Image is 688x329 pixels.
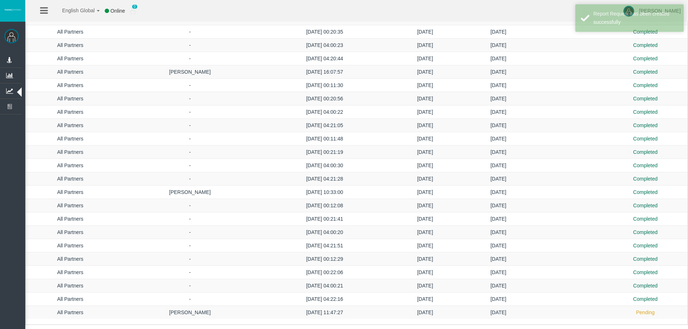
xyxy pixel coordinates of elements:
td: Completed [603,105,687,119]
td: [DATE] [466,25,531,39]
td: All Partners [26,226,114,239]
td: [DATE] 00:12:29 [265,252,384,266]
td: Completed [603,52,687,65]
td: [DATE] [384,252,466,266]
td: All Partners [26,65,114,79]
td: - [114,25,265,39]
td: [DATE] [384,65,466,79]
td: [DATE] [384,186,466,199]
td: All Partners [26,39,114,52]
td: [DATE] [466,293,531,306]
td: [DATE] 11:47:27 [265,306,384,319]
td: Completed [603,65,687,79]
td: - [114,119,265,132]
td: [DATE] [384,239,466,252]
td: - [114,159,265,172]
td: [DATE] [466,65,531,79]
td: All Partners [26,52,114,65]
td: Completed [603,159,687,172]
td: - [114,39,265,52]
td: [DATE] [466,92,531,105]
td: All Partners [26,146,114,159]
td: [DATE] [466,252,531,266]
td: All Partners [26,172,114,186]
td: - [114,226,265,239]
td: All Partners [26,239,114,252]
td: [PERSON_NAME] [114,306,265,319]
td: [DATE] [384,25,466,39]
td: [DATE] 04:00:23 [265,39,384,52]
td: [DATE] 04:00:20 [265,226,384,239]
td: [DATE] [384,52,466,65]
td: All Partners [26,92,114,105]
td: Completed [603,279,687,293]
td: [DATE] [466,266,531,279]
td: Completed [603,172,687,186]
span: 0 [132,4,138,9]
td: All Partners [26,306,114,319]
td: [DATE] [466,79,531,92]
td: Completed [603,239,687,252]
img: user_small.png [130,8,136,15]
td: - [114,146,265,159]
td: [DATE] [466,159,531,172]
td: [DATE] [384,199,466,212]
td: Completed [603,212,687,226]
span: Online [111,8,125,14]
td: All Partners [26,252,114,266]
td: - [114,279,265,293]
td: - [114,172,265,186]
td: [DATE] [466,306,531,319]
td: [DATE] [384,39,466,52]
td: [DATE] 00:11:48 [265,132,384,146]
td: All Partners [26,212,114,226]
td: [DATE] [384,226,466,239]
img: logo.svg [4,8,22,11]
td: [DATE] [384,119,466,132]
td: Completed [603,266,687,279]
td: All Partners [26,79,114,92]
td: [DATE] [466,212,531,226]
td: Completed [603,39,687,52]
td: [DATE] [384,172,466,186]
td: [DATE] [384,79,466,92]
td: [DATE] 00:22:06 [265,266,384,279]
td: [DATE] [466,199,531,212]
td: All Partners [26,266,114,279]
td: - [114,199,265,212]
td: - [114,239,265,252]
td: [PERSON_NAME] [114,186,265,199]
td: All Partners [26,119,114,132]
td: All Partners [26,199,114,212]
td: Completed [603,186,687,199]
td: Pending [603,306,687,319]
td: [DATE] [384,212,466,226]
td: - [114,105,265,119]
td: [PERSON_NAME] [114,65,265,79]
td: - [114,293,265,306]
td: [DATE] [466,132,531,146]
td: [DATE] [466,146,531,159]
td: Completed [603,119,687,132]
td: [DATE] [466,119,531,132]
td: [DATE] 16:07:57 [265,65,384,79]
td: - [114,212,265,226]
td: [DATE] [384,279,466,293]
td: [DATE] [466,239,531,252]
td: [DATE] 04:21:28 [265,172,384,186]
td: [DATE] [466,105,531,119]
td: All Partners [26,159,114,172]
td: [DATE] [384,293,466,306]
td: [DATE] [384,92,466,105]
td: [DATE] 04:21:05 [265,119,384,132]
td: [DATE] 04:00:21 [265,279,384,293]
td: Completed [603,199,687,212]
td: [DATE] [384,266,466,279]
td: [DATE] 00:21:41 [265,212,384,226]
td: [DATE] 04:22:16 [265,293,384,306]
td: [DATE] [466,226,531,239]
td: [DATE] 00:20:35 [265,25,384,39]
div: Report Request has been created successfully [593,10,678,26]
td: - [114,52,265,65]
span: English Global [53,8,95,13]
